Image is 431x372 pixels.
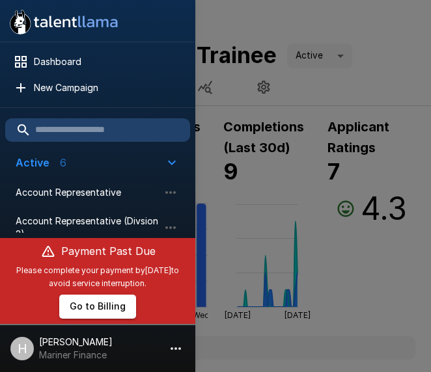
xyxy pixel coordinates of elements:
[34,55,180,68] span: Dashboard
[10,337,34,360] div: H
[16,155,49,170] p: Active
[59,295,136,319] button: Go to Billing
[60,155,66,170] p: 6
[5,76,190,100] div: New Campaign
[5,50,190,73] div: Dashboard
[10,264,185,290] span: Please complete your payment by [DATE] to avoid service interruption.
[16,215,159,241] span: Account Representative (Divsion 2)
[61,243,156,259] p: Payment Past Due
[5,181,190,204] div: Account Representative
[34,81,180,94] span: New Campaign
[39,336,113,349] p: [PERSON_NAME]
[5,147,190,178] button: Active6
[16,186,159,199] span: Account Representative
[5,209,190,246] div: Account Representative (Divsion 2)
[39,349,113,362] p: Mariner Finance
